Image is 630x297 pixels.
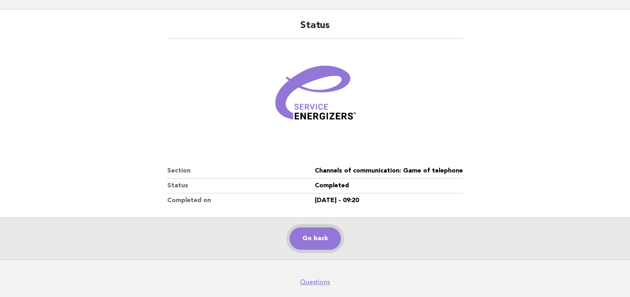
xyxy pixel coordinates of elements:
dt: Section [167,164,315,179]
dt: Status [167,179,315,193]
a: Go back [290,227,341,250]
dd: Completed [315,179,463,193]
dd: [DATE] - 09:20 [315,193,463,208]
dt: Completed on [167,193,315,208]
h2: Status [167,19,463,39]
a: Questions [300,278,330,286]
img: Verified [267,48,363,144]
dd: Channels of communication: Game of telephone [315,164,463,179]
